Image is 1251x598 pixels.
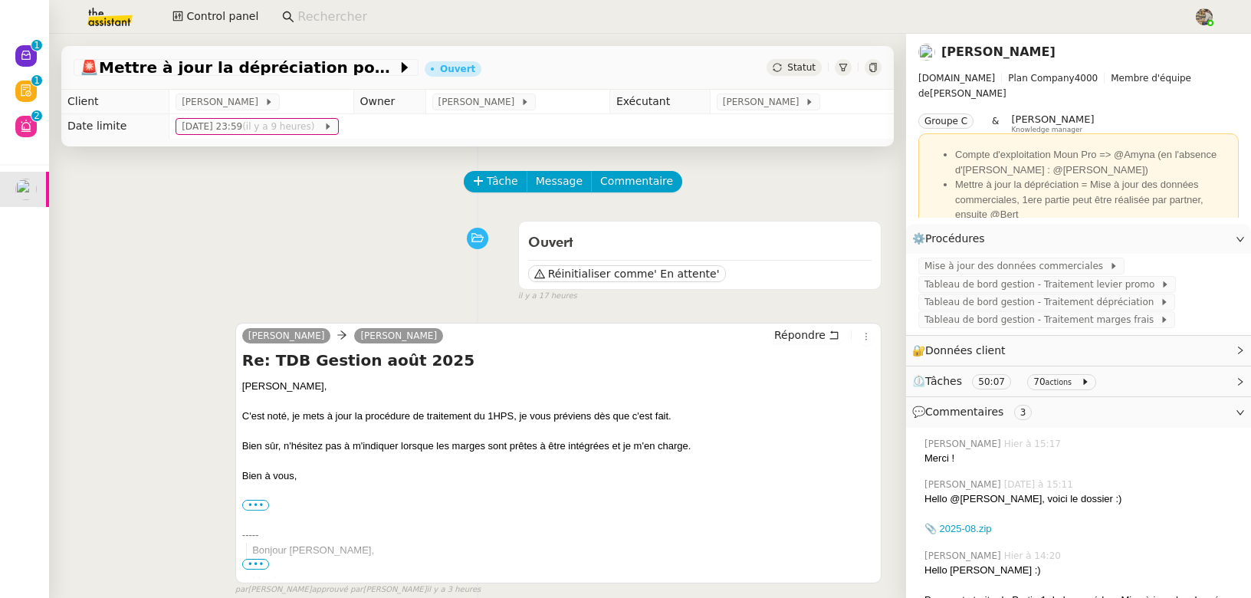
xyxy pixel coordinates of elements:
[918,44,935,61] img: users%2FAXgjBsdPtrYuxuZvIJjRexEdqnq2%2Favatar%2F1599931753966.jpeg
[34,40,40,54] p: 1
[992,113,999,133] span: &
[15,179,37,200] img: users%2FAXgjBsdPtrYuxuZvIJjRexEdqnq2%2Favatar%2F1599931753966.jpeg
[31,75,42,86] nz-badge-sup: 1
[242,559,270,570] span: •••
[80,58,99,77] span: 🚨
[787,62,816,73] span: Statut
[518,290,577,303] span: il y a 17 heures
[311,583,363,596] span: approuvé par
[427,583,481,596] span: il y a 3 heures
[242,439,875,454] div: Bien sûr, n'hésitez pas à m'indiquer lorsque les marges sont prêtes à être intégrées et je m'en c...
[912,230,992,248] span: ⚙️
[955,147,1233,177] li: Compte d'exploitation Moun Pro => @Amyna (en l'absence d'[PERSON_NAME] : @[PERSON_NAME])
[924,491,1239,507] div: Hello @[PERSON_NAME], voici le dossier :)
[769,327,845,343] button: Répondre
[528,236,573,250] span: Ouvert
[242,329,331,343] a: [PERSON_NAME]
[487,172,518,190] span: Tâche
[548,266,654,281] span: Réinitialiser comme
[182,94,264,110] span: [PERSON_NAME]
[941,44,1056,59] a: [PERSON_NAME]
[912,406,1038,418] span: 💬
[925,375,962,387] span: Tâches
[924,277,1161,292] span: Tableau de bord gestion - Traitement levier promo
[955,177,1233,222] li: Mettre à jour la dépréciation = Mise à jour des données commerciales, 1ere partie peut être réali...
[924,549,1004,563] span: [PERSON_NAME]
[924,294,1160,310] span: Tableau de bord gestion - Traitement dépréciation
[536,172,583,190] span: Message
[1075,73,1098,84] span: 4000
[242,500,270,511] label: •••
[774,327,826,343] span: Répondre
[654,266,719,281] span: ' En attente'
[925,406,1003,418] span: Commentaires
[440,64,475,74] div: Ouvert
[1008,73,1074,84] span: Plan Company
[235,583,248,596] span: par
[1014,405,1033,420] nz-tag: 3
[1004,549,1064,563] span: Hier à 14:20
[1011,126,1082,134] span: Knowledge manager
[31,40,42,51] nz-badge-sup: 1
[912,342,1012,360] span: 🔐
[1011,113,1094,133] app-user-label: Knowledge manager
[80,60,397,75] span: Mettre à jour la dépréciation pour juillet et août
[464,171,527,192] button: Tâche
[1004,478,1076,491] span: [DATE] à 15:11
[1033,376,1045,387] span: 70
[906,336,1251,366] div: 🔐Données client
[235,583,481,596] small: [PERSON_NAME] [PERSON_NAME]
[912,375,1102,387] span: ⏲️
[1004,437,1064,451] span: Hier à 15:17
[723,94,805,110] span: [PERSON_NAME]
[527,171,592,192] button: Message
[906,397,1251,427] div: 💬Commentaires 3
[925,344,1006,356] span: Données client
[924,478,1004,491] span: [PERSON_NAME]
[924,312,1160,327] span: Tableau de bord gestion - Traitement marges frais
[353,90,425,114] td: Owner
[297,7,1178,28] input: Rechercher
[242,121,317,132] span: (il y a 9 heures)
[61,90,169,114] td: Client
[918,113,974,129] nz-tag: Groupe C
[242,527,875,543] div: -----
[354,329,443,343] a: [PERSON_NAME]
[1011,113,1094,125] span: [PERSON_NAME]
[924,523,992,534] a: 📎 2025-08.zip
[906,224,1251,254] div: ⚙️Procédures
[438,94,520,110] span: [PERSON_NAME]
[609,90,710,114] td: Exécutant
[31,110,42,121] nz-badge-sup: 2
[1196,8,1213,25] img: 388bd129-7e3b-4cb1-84b4-92a3d763e9b7
[906,366,1251,396] div: ⏲️Tâches 50:07 70actions
[591,171,682,192] button: Commentaire
[924,258,1109,274] span: Mise à jour des données commerciales
[924,437,1004,451] span: [PERSON_NAME]
[186,8,258,25] span: Control panel
[242,379,875,394] div: [PERSON_NAME],
[34,110,40,124] p: 2
[61,114,169,139] td: Date limite
[918,71,1239,101] span: [PERSON_NAME]
[924,563,1239,578] div: Hello [PERSON_NAME] :)
[600,172,673,190] span: Commentaire
[242,468,875,484] div: Bien à vous,
[182,119,323,134] span: [DATE] 23:59
[242,350,875,371] h4: Re: TDB Gestion août 2025
[972,374,1011,389] nz-tag: 50:07
[528,265,726,282] button: Réinitialiser comme' En attente'
[925,232,985,245] span: Procédures
[242,409,875,424] div: C'est noté, je mets à jour la procédure de traitement du 1HPS, je vous préviens dès que c'est fait.
[918,73,995,84] span: [DOMAIN_NAME]
[1046,378,1072,386] small: actions
[924,451,1239,466] div: Merci !
[34,75,40,89] p: 1
[163,6,268,28] button: Control panel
